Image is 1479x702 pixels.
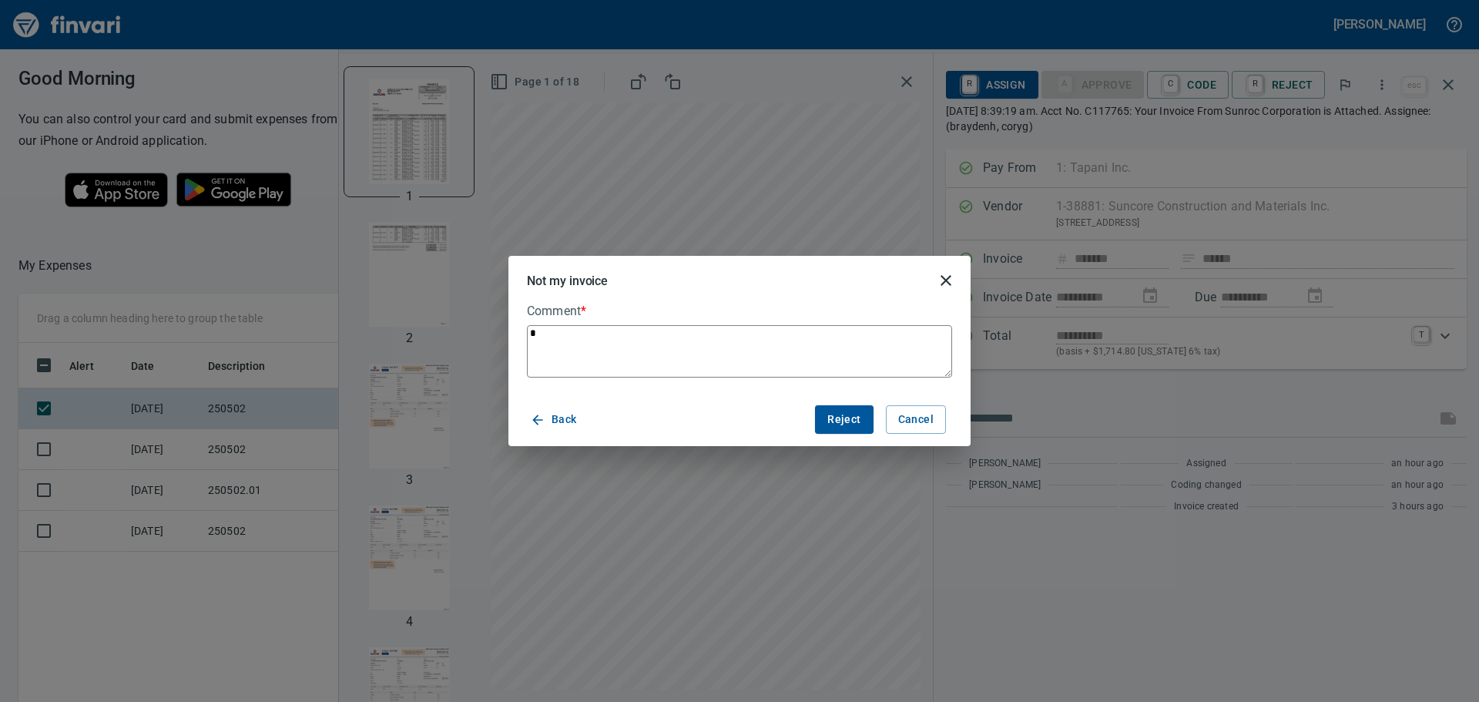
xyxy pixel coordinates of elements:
button: Back [527,405,583,434]
button: Cancel [886,405,946,434]
span: Cancel [898,410,934,429]
h5: Not my invoice [527,273,608,289]
button: close [927,262,964,299]
label: Comment [527,305,952,317]
span: Reject [827,410,860,429]
button: Reject [815,405,873,434]
span: Back [533,410,577,429]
